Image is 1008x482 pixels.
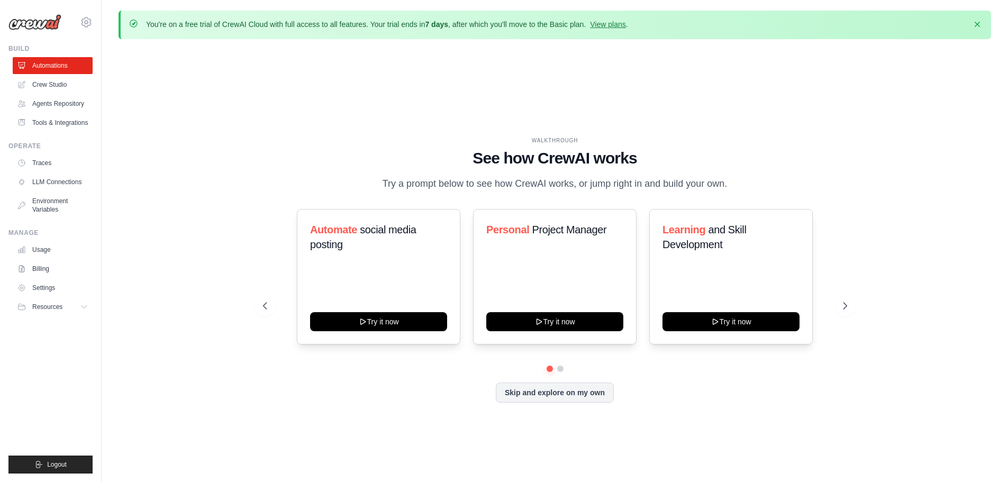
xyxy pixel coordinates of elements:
[310,224,416,250] span: social media posting
[662,224,746,250] span: and Skill Development
[263,137,847,144] div: WALKTHROUGH
[8,229,93,237] div: Manage
[13,76,93,93] a: Crew Studio
[590,20,625,29] a: View plans
[8,14,61,30] img: Logo
[8,142,93,150] div: Operate
[8,456,93,474] button: Logout
[425,20,448,29] strong: 7 days
[13,57,93,74] a: Automations
[662,224,705,235] span: Learning
[13,298,93,315] button: Resources
[13,174,93,190] a: LLM Connections
[310,312,447,331] button: Try it now
[13,279,93,296] a: Settings
[13,260,93,277] a: Billing
[13,114,93,131] a: Tools & Integrations
[13,241,93,258] a: Usage
[310,224,357,235] span: Automate
[263,149,847,168] h1: See how CrewAI works
[662,312,800,331] button: Try it now
[13,95,93,112] a: Agents Repository
[47,460,67,469] span: Logout
[13,154,93,171] a: Traces
[8,44,93,53] div: Build
[377,176,733,192] p: Try a prompt below to see how CrewAI works, or jump right in and build your own.
[496,383,614,403] button: Skip and explore on my own
[486,224,529,235] span: Personal
[146,19,628,30] p: You're on a free trial of CrewAI Cloud with full access to all features. Your trial ends in , aft...
[13,193,93,218] a: Environment Variables
[32,303,62,311] span: Resources
[486,312,623,331] button: Try it now
[532,224,606,235] span: Project Manager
